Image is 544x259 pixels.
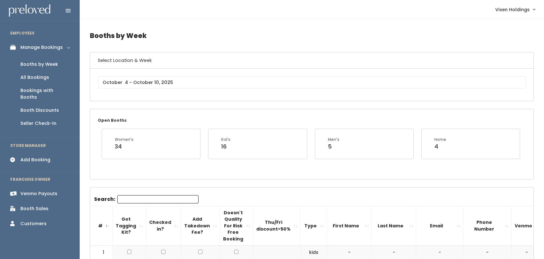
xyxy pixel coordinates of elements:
th: Venmo: activate to sort column ascending [511,206,542,246]
div: Booth Discounts [20,107,59,114]
td: - [416,246,463,259]
input: Search: [117,195,199,203]
label: Search: [94,195,199,203]
th: Thu/Fri discount&gt;50%: activate to sort column ascending [253,206,301,246]
th: First Name: activate to sort column ascending [327,206,372,246]
th: #: activate to sort column descending [90,206,112,246]
th: Last Name: activate to sort column ascending [372,206,416,246]
div: Manage Bookings [20,44,63,51]
td: - [372,246,416,259]
div: Add Booking [20,156,50,163]
div: All Bookings [20,74,49,81]
td: 1 [90,246,112,259]
th: Add Takedown Fee?: activate to sort column ascending [181,206,220,246]
td: - [327,246,372,259]
div: Venmo Payouts [20,190,57,197]
th: Phone Number: activate to sort column ascending [463,206,511,246]
th: Email: activate to sort column ascending [416,206,463,246]
div: Bookings with Booths [20,87,69,101]
th: Checked in?: activate to sort column ascending [146,206,181,246]
small: Open Booths [98,118,127,123]
img: preloved logo [9,4,50,17]
td: - [463,246,511,259]
div: 5 [328,142,339,151]
h6: Select Location & Week [90,52,533,69]
div: Home [434,137,446,142]
h4: Booths by Week [90,27,534,44]
input: October 4 - October 10, 2025 [98,76,526,88]
div: Seller Check-in [20,120,56,127]
td: kids [301,246,327,259]
div: 16 [221,142,230,151]
div: Customers [20,220,47,227]
div: Booth Sales [20,205,48,212]
div: Women's [115,137,134,142]
div: Kid's [221,137,230,142]
th: Type: activate to sort column ascending [301,206,327,246]
th: Got Tagging Kit?: activate to sort column ascending [112,206,146,246]
span: Vixen Holdings [495,6,530,13]
div: 34 [115,142,134,151]
div: Men's [328,137,339,142]
div: 4 [434,142,446,151]
td: - [511,246,542,259]
a: Vixen Holdings [489,3,541,16]
div: Booths by Week [20,61,58,68]
th: Doesn't Quality For Risk Free Booking : activate to sort column ascending [220,206,253,246]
